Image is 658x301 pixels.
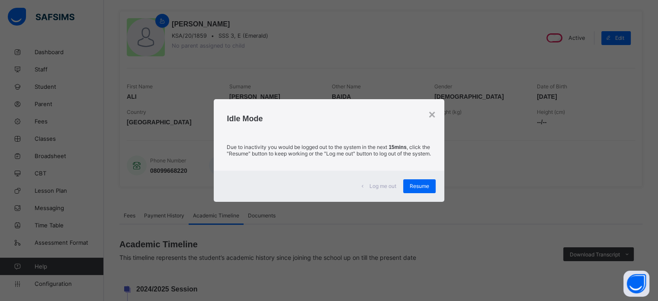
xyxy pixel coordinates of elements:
[227,114,431,123] h2: Idle Mode
[369,183,396,189] span: Log me out
[428,108,435,122] div: ×
[623,271,649,297] button: Open asap
[388,144,406,150] strong: 15mins
[227,144,431,157] p: Due to inactivity you would be logged out to the system in the next , click the "Resume" button t...
[410,183,429,189] span: Resume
